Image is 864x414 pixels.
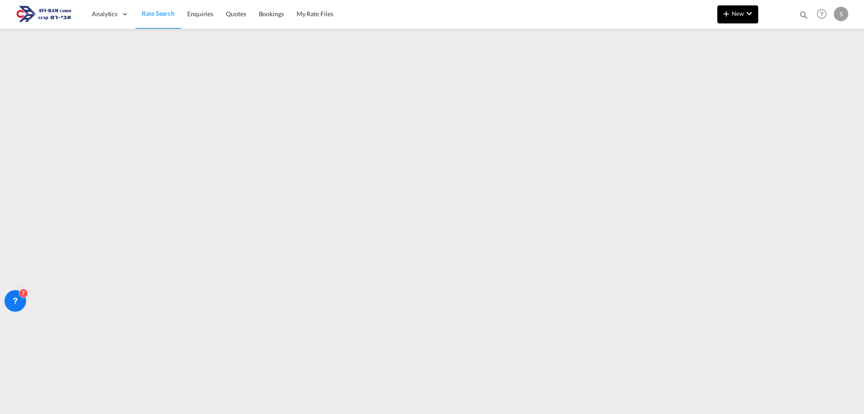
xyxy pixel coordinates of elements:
button: icon-plus 400-fgNewicon-chevron-down [717,5,758,23]
span: Enquiries [187,10,213,18]
div: Help [814,6,834,23]
div: S [834,7,848,21]
span: Bookings [259,10,284,18]
span: Rate Search [142,9,175,17]
md-icon: icon-magnify [799,10,809,20]
span: New [721,10,755,17]
img: 166978e0a5f911edb4280f3c7a976193.png [13,4,74,24]
span: Quotes [226,10,246,18]
md-icon: icon-chevron-down [744,8,755,19]
div: icon-magnify [799,10,809,23]
span: Analytics [92,9,117,18]
span: My Rate Files [297,10,333,18]
md-icon: icon-plus 400-fg [721,8,732,19]
span: Help [814,6,829,22]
